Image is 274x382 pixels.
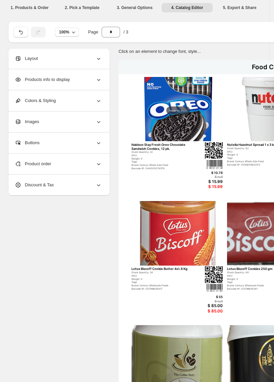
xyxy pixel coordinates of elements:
div: Barcode №: 021788926917 [131,288,194,291]
img: barcode [206,160,222,169]
div: SKU: [131,154,194,157]
span: Product order [15,161,51,167]
div: $ 85.00 [190,303,223,308]
div: $ 55 [190,295,223,299]
div: $ 10.78 [190,171,223,175]
div: $ null [190,299,223,303]
span: 100% [59,29,69,35]
div: Weight: 0 [131,158,194,161]
img: primaryImage [131,201,223,266]
div: Stock Quantity: 24 [131,271,194,274]
div: SKU: [131,275,194,278]
div: $ 85.00 [190,309,223,313]
div: $ 15.99 [190,179,223,184]
span: Page [88,29,98,35]
span: Layout [15,55,38,62]
div: Tags: [131,281,194,284]
div: Stock Quantity: 22 [131,151,194,154]
div: Lotus Biscoff Cookie Butter 4x1.6 Kg [131,267,194,271]
div: Nabisco Stay Fresh Oreo Chocolate Sandwich Cookies, 12 pk. [131,143,194,151]
span: Images [15,118,39,125]
img: qrcode [205,266,223,283]
img: primaryImage [131,77,223,141]
div: Tags: [131,161,194,164]
div: Brand: Century Whole Sale Food [131,164,194,167]
img: barcode [206,284,222,292]
p: Click on an element to change font, style... [119,48,201,55]
span: / 3 [123,29,128,35]
img: qrcode [205,142,223,159]
span: Buttons [15,139,40,146]
div: Brand: Century Wholesale Foods [131,284,194,287]
span: Colors & Styling [15,97,56,104]
div: $ 15.99 [190,184,223,189]
div: $ null [190,175,223,179]
div: Weight: 0 [131,278,194,281]
button: 100% [55,27,79,37]
span: Products info to display [15,76,70,83]
span: Discount & Tax [15,182,54,188]
div: Barcode №: 044000074579 [131,167,194,170]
